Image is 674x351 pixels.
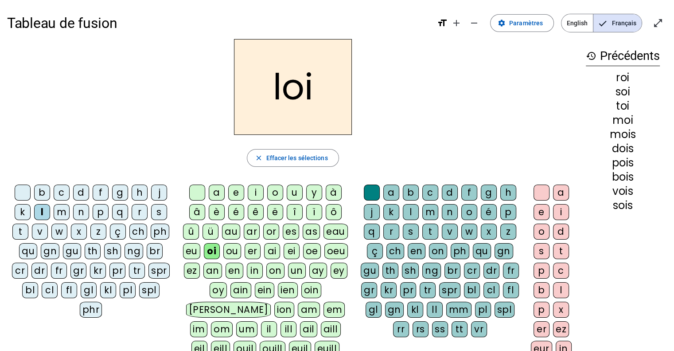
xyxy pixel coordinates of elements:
div: kl [100,282,116,298]
div: ar [244,224,260,240]
div: mm [446,302,471,318]
div: th [85,243,101,259]
div: p [93,204,109,220]
div: as [303,224,320,240]
div: ail [300,321,317,337]
div: c [54,185,70,201]
span: Paramètres [509,18,543,28]
div: rr [393,321,409,337]
button: Paramètres [490,14,554,32]
div: ph [151,224,169,240]
div: roi [586,72,660,83]
div: y [306,185,322,201]
div: t [12,224,28,240]
div: p [534,263,549,279]
div: fr [51,263,67,279]
div: gn [385,302,404,318]
div: kr [381,282,397,298]
div: r [383,224,399,240]
div: ion [274,302,295,318]
div: w [461,224,477,240]
div: eu [183,243,200,259]
div: i [553,204,569,220]
div: d [553,224,569,240]
div: e [534,204,549,220]
div: gl [81,282,97,298]
div: é [228,204,244,220]
div: en [226,263,243,279]
div: ey [331,263,347,279]
div: h [132,185,148,201]
div: ein [255,282,275,298]
div: an [203,263,222,279]
div: ô [326,204,342,220]
div: on [429,243,447,259]
div: phr [80,302,102,318]
div: gr [70,263,86,279]
div: eau [323,224,348,240]
div: b [403,185,419,201]
div: â [189,204,205,220]
div: l [34,204,50,220]
div: en [408,243,425,259]
div: spl [139,282,160,298]
div: toi [586,101,660,111]
div: pl [120,282,136,298]
button: Augmenter la taille de la police [448,14,465,32]
div: z [500,224,516,240]
div: or [263,224,279,240]
div: z [90,224,106,240]
div: x [71,224,87,240]
div: x [481,224,497,240]
div: c [422,185,438,201]
div: j [151,185,167,201]
div: kl [407,302,423,318]
div: l [403,204,419,220]
mat-icon: open_in_full [653,18,663,28]
div: û [183,224,199,240]
div: ch [386,243,404,259]
div: v [32,224,48,240]
div: o [461,204,477,220]
div: bois [586,172,660,182]
mat-icon: history [586,51,596,61]
div: g [481,185,497,201]
div: s [151,204,167,220]
div: m [422,204,438,220]
div: oin [301,282,322,298]
div: [PERSON_NAME] [186,302,271,318]
h2: loi [234,39,352,135]
div: gl [366,302,382,318]
div: t [422,224,438,240]
span: Effacer les sélections [266,153,327,163]
div: il [261,321,277,337]
div: d [73,185,89,201]
mat-icon: remove [469,18,479,28]
div: soi [586,87,660,97]
div: au [222,224,240,240]
div: ï [306,204,322,220]
div: q [112,204,128,220]
mat-icon: format_size [437,18,448,28]
div: c [553,263,569,279]
div: gr [361,282,377,298]
div: u [287,185,303,201]
h3: Précédents [586,46,660,66]
div: ou [223,243,241,259]
mat-icon: add [451,18,462,28]
div: tt [452,321,468,337]
div: sh [402,263,419,279]
div: k [15,204,31,220]
div: à [326,185,342,201]
div: ien [278,282,298,298]
div: q [364,224,380,240]
div: bl [22,282,38,298]
div: pr [109,263,125,279]
div: a [209,185,225,201]
div: pois [586,158,660,168]
div: ê [248,204,264,220]
div: ü [203,224,218,240]
div: bl [464,282,480,298]
div: th [382,263,398,279]
div: cl [42,282,58,298]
